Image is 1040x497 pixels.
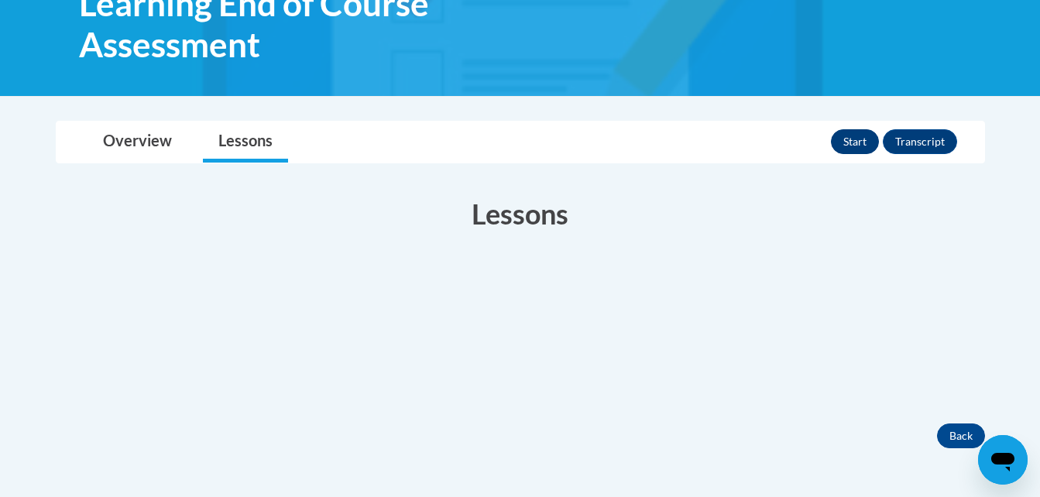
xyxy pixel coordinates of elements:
[88,122,187,163] a: Overview
[883,129,957,154] button: Transcript
[56,194,985,233] h3: Lessons
[831,129,879,154] button: Start
[937,423,985,448] button: Back
[203,122,288,163] a: Lessons
[978,435,1028,485] iframe: Button to launch messaging window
